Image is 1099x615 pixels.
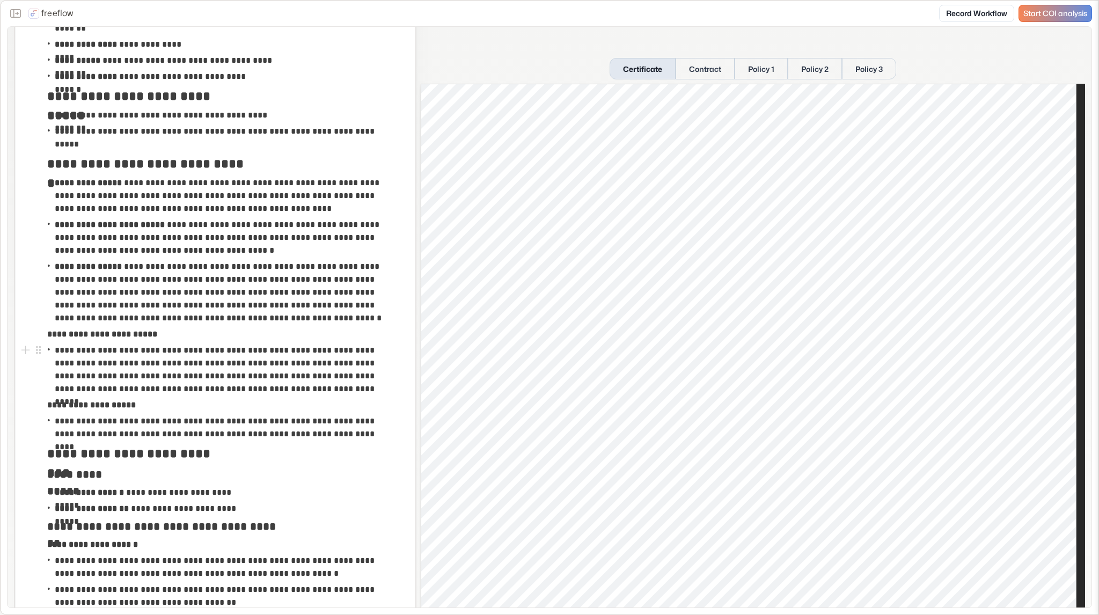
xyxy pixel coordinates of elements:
button: Policy 1 [735,58,788,79]
span: Start COI analysis [1023,9,1087,18]
button: Add block [19,343,32,356]
a: Start COI analysis [1019,5,1092,22]
button: Certificate [610,58,676,79]
a: Record Workflow [939,5,1014,22]
button: Policy 3 [842,58,896,79]
p: freeflow [41,7,74,20]
button: Contract [676,58,735,79]
button: Close the sidebar [7,5,24,22]
button: Policy 2 [788,58,842,79]
iframe: Certificate [421,84,1085,610]
button: Open block menu [32,343,45,356]
a: freeflow [28,7,74,20]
